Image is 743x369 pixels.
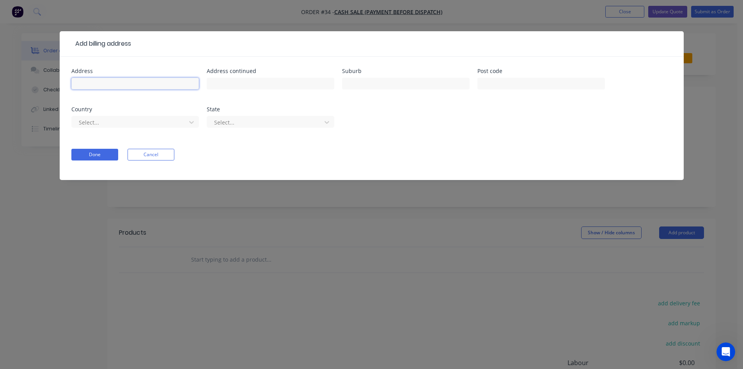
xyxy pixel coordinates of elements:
[716,342,735,361] iframe: Intercom live chat
[71,68,199,74] div: Address
[71,107,199,112] div: Country
[342,68,470,74] div: Suburb
[477,68,605,74] div: Post code
[71,149,118,160] button: Done
[128,149,174,160] button: Cancel
[207,107,334,112] div: State
[71,39,131,48] div: Add billing address
[207,68,334,74] div: Address continued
